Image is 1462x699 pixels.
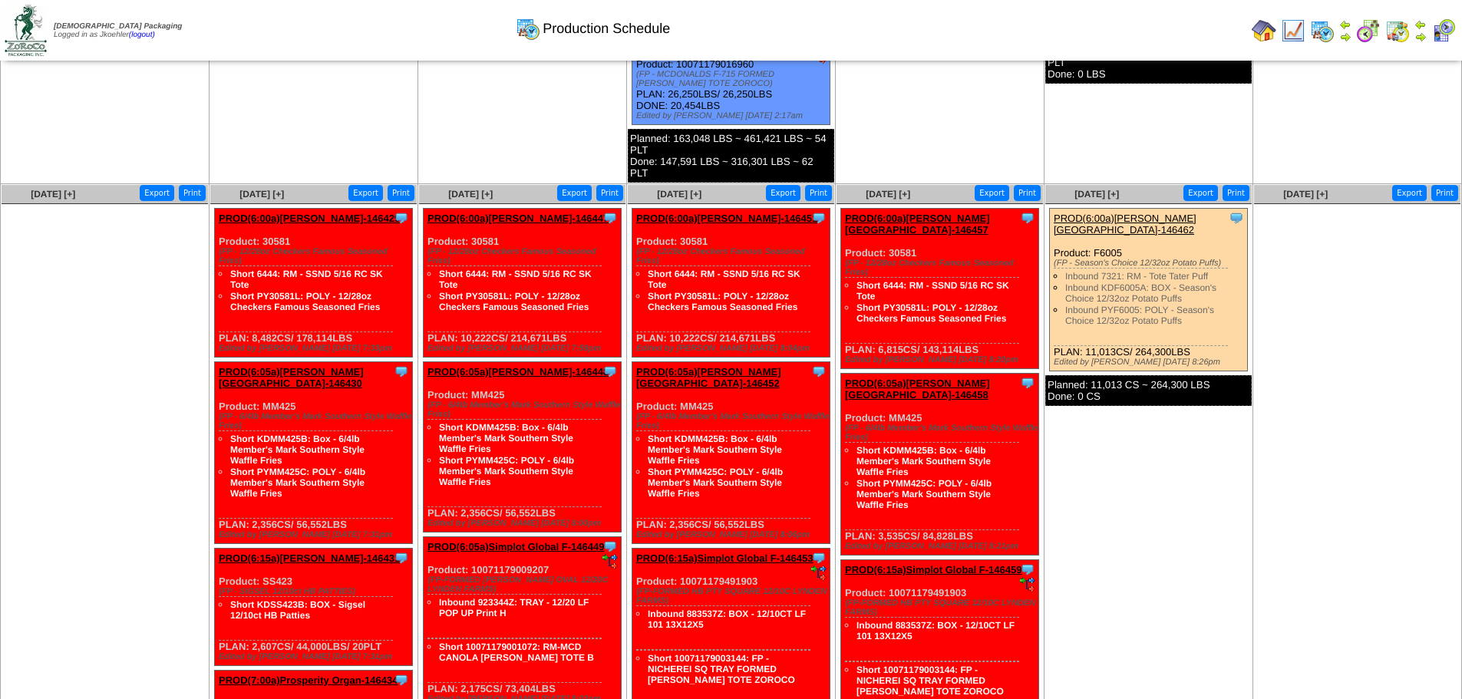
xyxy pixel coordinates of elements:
[602,210,618,226] img: Tooltip
[636,70,830,88] div: (FP - MCDONALDS F-715 FORMED [PERSON_NAME] TOTE ZOROCO)
[636,587,830,605] div: (FP-FORMED HB PTY SQUARE 12/10C LYNDEN FARMS)
[632,209,830,358] div: Product: 30581 PLAN: 10,222CS / 214,671LBS
[219,213,400,224] a: PROD(6:00a)[PERSON_NAME]-146429
[439,597,589,618] a: Inbound 923344Z: TRAY - 12/20 LF POP UP Print H
[427,366,609,378] a: PROD(6:05a)[PERSON_NAME]-146448
[632,362,830,544] div: Product: MM425 PLAN: 2,356CS / 56,552LBS
[427,541,604,552] a: PROD(6:05a)Simplot Global F-146449
[636,213,817,224] a: PROD(6:00a)[PERSON_NAME]-146451
[54,22,182,31] span: [DEMOGRAPHIC_DATA] Packaging
[636,530,830,539] div: Edited by [PERSON_NAME] [DATE] 8:06pm
[219,366,364,389] a: PROD(6:05a)[PERSON_NAME][GEOGRAPHIC_DATA]-146430
[856,445,991,477] a: Short KDMM425B: Box - 6/4lb Member's Mark Southern Style Waffle Fries
[856,302,1006,324] a: Short PY30581L: POLY - 12/28oz Checkers Famous Seasoned Fries
[439,455,574,487] a: Short PYMM425C: POLY - 6/4lb Member's Mark Southern Style Waffle Fries
[179,185,206,201] button: Print
[1356,18,1381,43] img: calendarblend.gif
[557,185,592,201] button: Export
[230,434,365,466] a: Short KDMM425B: Box - 6/4lb Member's Mark Southern Style Waffle Fries
[388,185,414,201] button: Print
[602,554,618,569] img: ediSmall.gif
[845,424,1038,442] div: (FP - 6/4lb Member's Mark Southern Style Waffle Fries)
[1054,358,1247,367] div: Edited by [PERSON_NAME] [DATE] 8:26pm
[1252,18,1276,43] img: home.gif
[1229,210,1244,226] img: Tooltip
[648,434,782,466] a: Short KDMM425B: Box - 6/4lb Member's Mark Southern Style Waffle Fries
[1065,282,1216,304] a: Inbound KDF6005A: BOX - Season's Choice 12/32oz Potato Puffs
[394,550,409,565] img: Tooltip
[657,189,701,199] a: [DATE] [+]
[1020,577,1035,592] img: ediSmall.gif
[811,210,827,226] img: Tooltip
[596,185,623,201] button: Print
[628,129,834,183] div: Planned: 163,048 LBS ~ 461,421 LBS ~ 54 PLT Done: 147,591 LBS ~ 316,301 LBS ~ 62 PLT
[219,587,412,596] div: (FP - SIGSEL 12/10ct HB PATTIES)
[31,189,75,199] a: [DATE] [+]
[219,530,412,539] div: Edited by [PERSON_NAME] [DATE] 7:31pm
[636,412,830,430] div: (FP - 6/4lb Member's Mark Southern Style Waffle Fries)
[636,247,830,265] div: (FP - 12/28oz Checkers Famous Seasoned Fries)
[805,185,832,201] button: Print
[632,31,830,125] div: Product: 10071179016960 PLAN: 26,250LBS / 26,250LBS DONE: 20,454LBS
[394,364,409,379] img: Tooltip
[1020,375,1035,391] img: Tooltip
[219,674,398,686] a: PROD(7:00a)Prosperity Organ-146434
[516,16,540,41] img: calendarprod.gif
[766,185,800,201] button: Export
[648,653,795,685] a: Short 10071179003144: FP - NICHEREI SQ TRAY FORMED [PERSON_NAME] TOTE ZOROCO
[845,213,990,236] a: PROD(6:00a)[PERSON_NAME][GEOGRAPHIC_DATA]-146457
[230,467,365,499] a: Short PYMM425C: POLY - 6/4lb Member's Mark Southern Style Waffle Fries
[219,652,412,661] div: Edited by [PERSON_NAME] [DATE] 7:31pm
[54,22,182,39] span: Logged in as Jkoehler
[439,291,589,312] a: Short PY30581L: POLY - 12/28oz Checkers Famous Seasoned Fries
[845,259,1038,277] div: (FP - 12/28oz Checkers Famous Seasoned Fries)
[866,189,910,199] a: [DATE] [+]
[1074,189,1119,199] span: [DATE] [+]
[845,564,1021,575] a: PROD(6:15a)Simplot Global F-146459
[427,519,621,528] div: Edited by [PERSON_NAME] [DATE] 8:00pm
[140,185,174,201] button: Export
[219,552,400,564] a: PROD(6:15a)[PERSON_NAME]-146431
[439,269,592,290] a: Short 6444: RM - SSND 5/16 RC SK Tote
[1339,31,1351,43] img: arrowright.gif
[215,209,413,358] div: Product: 30581 PLAN: 8,482CS / 178,114LBS
[841,374,1039,556] div: Product: MM425 PLAN: 3,535CS / 84,828LBS
[1183,185,1218,201] button: Export
[602,539,618,554] img: Tooltip
[845,598,1038,617] div: (FP-FORMED HB PTY SQUARE 12/10C LYNDEN FARMS)
[219,412,412,430] div: (FP - 6/4lb Member's Mark Southern Style Waffle Fries)
[1310,18,1335,43] img: calendarprod.gif
[1054,259,1247,268] div: (FP - Season's Choice 12/32oz Potato Puffs)
[348,185,383,201] button: Export
[427,213,609,224] a: PROD(6:00a)[PERSON_NAME]-146447
[239,189,284,199] a: [DATE] [+]
[1020,210,1035,226] img: Tooltip
[845,355,1038,364] div: Edited by [PERSON_NAME] [DATE] 8:20pm
[448,189,493,199] a: [DATE] [+]
[230,599,365,621] a: Short KDSS423B: BOX - Sigsel 12/10ct HB Patties
[5,5,47,56] img: zoroco-logo-small.webp
[427,247,621,265] div: (FP - 12/28oz Checkers Famous Seasoned Fries)
[1414,18,1427,31] img: arrowleft.gif
[636,111,830,120] div: Edited by [PERSON_NAME] [DATE] 2:17am
[1223,185,1249,201] button: Print
[1431,185,1458,201] button: Print
[230,269,383,290] a: Short 6444: RM - SSND 5/16 RC SK Tote
[648,467,783,499] a: Short PYMM425C: POLY - 6/4lb Member's Mark Southern Style Waffle Fries
[648,291,797,312] a: Short PY30581L: POLY - 12/28oz Checkers Famous Seasoned Fries
[1020,562,1035,577] img: Tooltip
[394,672,409,687] img: Tooltip
[215,549,413,666] div: Product: SS423 PLAN: 2,607CS / 44,000LBS / 20PLT
[636,552,813,564] a: PROD(6:15a)Simplot Global F-146453
[856,620,1015,641] a: Inbound 883537Z: BOX - 12/10CT LF 101 13X12X5
[1045,375,1252,406] div: Planned: 11,013 CS ~ 264,300 LBS Done: 0 CS
[1431,18,1456,43] img: calendarcustomer.gif
[1283,189,1328,199] a: [DATE] [+]
[439,641,594,663] a: Short 10071179001072: RM-MCD CANOLA [PERSON_NAME] TOTE B
[975,185,1009,201] button: Export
